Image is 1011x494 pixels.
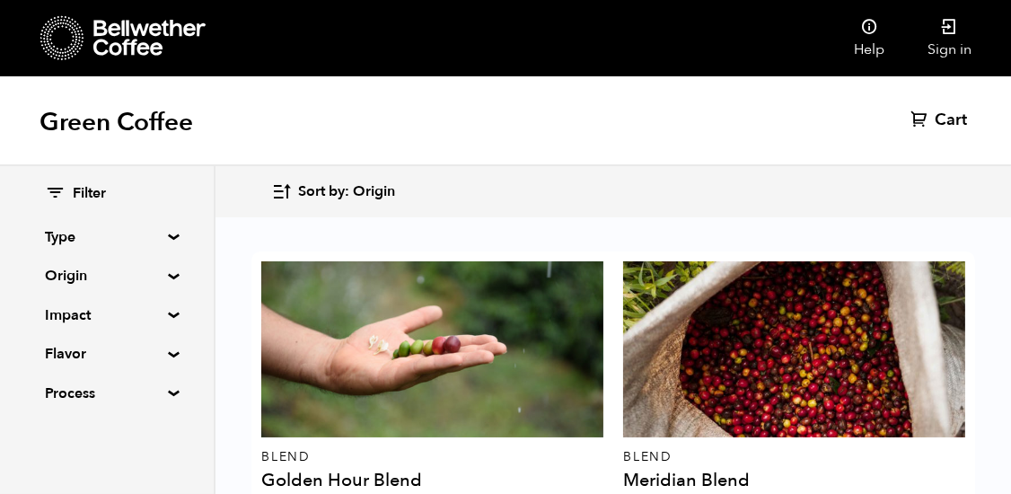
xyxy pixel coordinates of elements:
span: Filter [73,184,106,204]
summary: Flavor [45,343,169,365]
summary: Process [45,383,169,404]
span: Sort by: Origin [298,182,395,202]
button: Sort by: Origin [271,171,395,213]
summary: Origin [45,265,169,287]
h4: Golden Hour Blend [261,472,603,490]
p: Blend [623,451,965,463]
h4: Meridian Blend [623,472,965,490]
h1: Green Coffee [40,106,193,138]
p: Blend [261,451,603,463]
a: Cart [910,110,971,131]
summary: Type [45,226,169,248]
span: Cart [935,110,967,131]
summary: Impact [45,304,169,326]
